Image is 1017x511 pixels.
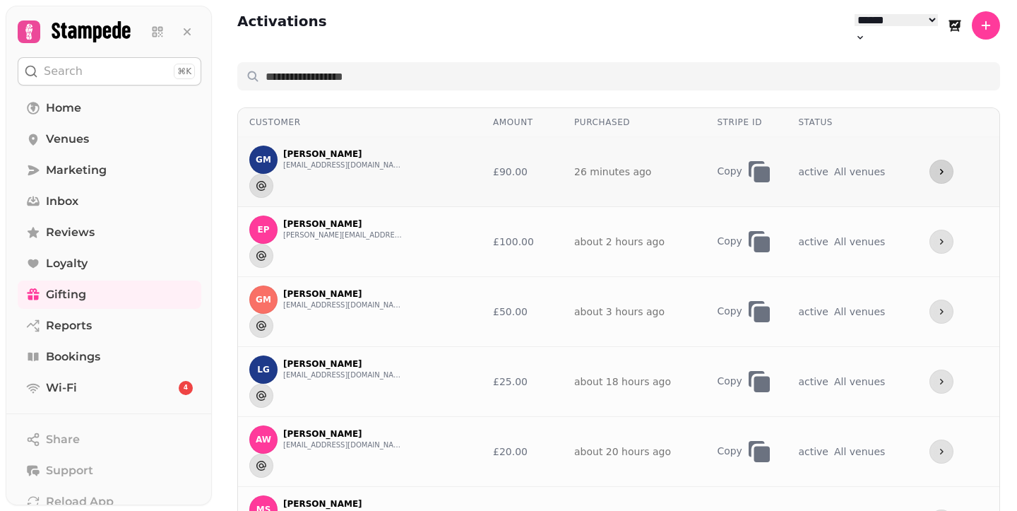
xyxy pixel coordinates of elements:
[574,236,665,247] a: about 2 hours ago
[249,117,470,128] div: Customer
[834,445,885,459] span: All venues
[257,365,270,375] span: LG
[46,224,95,241] span: Reviews
[493,445,552,459] div: £20.00
[283,218,403,230] p: [PERSON_NAME]
[283,160,403,171] button: [EMAIL_ADDRESS][DOMAIN_NAME]
[46,193,78,210] span: Inbox
[574,446,671,457] a: about 20 hours ago
[46,348,100,365] span: Bookings
[929,160,953,184] button: more
[283,498,403,510] p: [PERSON_NAME]
[493,235,552,249] div: £100.00
[44,63,83,80] p: Search
[174,64,195,79] div: ⌘K
[46,380,77,397] span: Wi-Fi
[18,343,201,371] a: Bookings
[717,228,745,256] button: Copy
[798,306,828,317] span: active
[249,384,273,408] button: Send to
[18,94,201,122] a: Home
[574,117,694,128] div: Purchased
[283,370,403,381] button: [EMAIL_ADDRESS][DOMAIN_NAME]
[798,446,828,457] span: active
[834,305,885,319] span: All venues
[929,230,953,254] button: more
[798,166,828,177] span: active
[834,375,885,389] span: All venues
[834,235,885,249] span: All venues
[283,288,403,300] p: [PERSON_NAME]
[493,375,552,389] div: £25.00
[717,298,745,326] button: Copy
[18,218,201,247] a: Reviews
[717,437,745,466] button: Copy
[249,244,273,268] button: Send to
[493,117,552,128] div: Amount
[18,156,201,184] a: Marketing
[283,428,403,440] p: [PERSON_NAME]
[18,281,201,309] a: Gifting
[717,368,745,396] button: Copy
[237,11,327,45] h2: Activations
[834,165,885,179] span: All venues
[574,166,651,177] a: 26 minutes ago
[929,440,953,464] button: more
[798,376,828,387] span: active
[283,440,403,451] button: [EMAIL_ADDRESS][DOMAIN_NAME]
[46,493,114,510] span: Reload App
[46,162,107,179] span: Marketing
[258,225,270,235] span: EP
[256,295,271,305] span: GM
[283,300,403,311] button: [EMAIL_ADDRESS][DOMAIN_NAME]
[18,187,201,216] a: Inbox
[249,454,273,478] button: Send to
[46,317,92,334] span: Reports
[46,431,80,448] span: Share
[46,255,88,272] span: Loyalty
[283,358,403,370] p: [PERSON_NAME]
[18,425,201,454] button: Share
[929,370,953,394] button: more
[18,457,201,485] button: Support
[574,376,671,387] a: about 18 hours ago
[256,435,271,445] span: AW
[18,374,201,402] a: Wi-Fi4
[18,249,201,278] a: Loyalty
[798,236,828,247] span: active
[18,312,201,340] a: Reports
[184,383,188,393] span: 4
[249,314,273,338] button: Send to
[256,155,271,165] span: GM
[493,305,552,319] div: £50.00
[46,462,93,479] span: Support
[283,230,403,241] button: [PERSON_NAME][EMAIL_ADDRESS][PERSON_NAME][DOMAIN_NAME]
[798,117,907,128] div: Status
[249,174,273,198] button: Send to
[717,117,775,128] div: Stripe ID
[18,125,201,153] a: Venues
[46,131,89,148] span: Venues
[283,148,403,160] p: [PERSON_NAME]
[717,158,745,186] button: Copy
[46,286,86,303] span: Gifting
[493,165,552,179] div: £90.00
[46,100,81,117] span: Home
[574,306,665,317] a: about 3 hours ago
[929,300,953,324] button: more
[18,57,201,86] button: Search⌘K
